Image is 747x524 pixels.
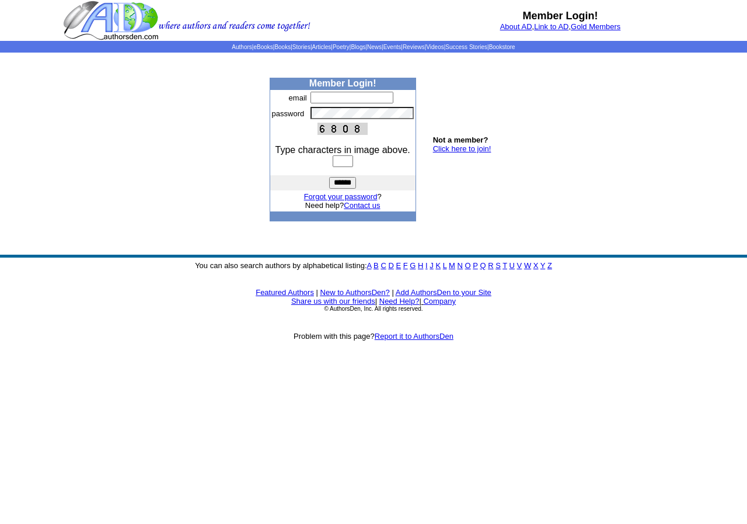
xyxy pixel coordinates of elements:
a: Add AuthorsDen to your Site [396,288,491,297]
a: U [509,261,515,270]
a: Bookstore [489,44,515,50]
a: Share us with our friends [291,297,375,306]
a: News [367,44,382,50]
a: G [410,261,416,270]
b: Member Login! [523,10,598,22]
font: email [289,93,307,102]
a: C [381,261,386,270]
a: T [502,261,507,270]
a: New to AuthorsDen? [320,288,390,297]
a: L [443,261,447,270]
b: Member Login! [309,78,376,88]
font: | [419,297,456,306]
a: Reviews [403,44,425,50]
a: J [430,261,434,270]
a: Events [383,44,402,50]
a: V [517,261,522,270]
a: E [396,261,401,270]
a: Success Stories [445,44,487,50]
a: Contact us [344,201,380,210]
b: Not a member? [433,136,488,144]
a: Need Help? [379,297,420,306]
a: F [403,261,408,270]
font: Need help? [305,201,381,210]
a: A [367,261,372,270]
a: Q [480,261,486,270]
a: Click here to join! [433,144,491,153]
a: X [533,261,539,270]
a: Videos [426,44,444,50]
a: Report it to AuthorsDen [375,332,453,341]
a: Company [423,297,456,306]
a: Stories [292,44,310,50]
a: Gold Members [571,22,620,31]
a: Y [540,261,545,270]
a: Authors [232,44,252,50]
a: Blogs [351,44,365,50]
a: H [418,261,423,270]
a: B [373,261,379,270]
a: R [488,261,493,270]
font: | [316,288,318,297]
a: Featured Authors [256,288,314,297]
a: K [435,261,441,270]
img: This Is CAPTCHA Image [317,123,368,135]
font: , , [500,22,621,31]
span: | | | | | | | | | | | | [232,44,515,50]
font: | [392,288,393,297]
font: You can also search authors by alphabetical listing: [195,261,552,270]
a: Books [274,44,291,50]
a: Poetry [333,44,350,50]
a: O [465,261,471,270]
a: P [473,261,477,270]
font: © AuthorsDen, Inc. All rights reserved. [324,306,423,312]
font: | [375,297,377,306]
a: N [458,261,463,270]
font: Problem with this page? [294,332,453,341]
a: S [495,261,501,270]
font: ? [304,192,382,201]
a: D [388,261,393,270]
a: Z [547,261,552,270]
a: I [425,261,428,270]
a: Link to AD [534,22,568,31]
a: eBooks [253,44,273,50]
font: password [272,109,305,118]
font: Type characters in image above. [275,145,410,155]
a: M [449,261,455,270]
a: About AD [500,22,532,31]
a: W [524,261,531,270]
a: Articles [312,44,331,50]
a: Forgot your password [304,192,378,201]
